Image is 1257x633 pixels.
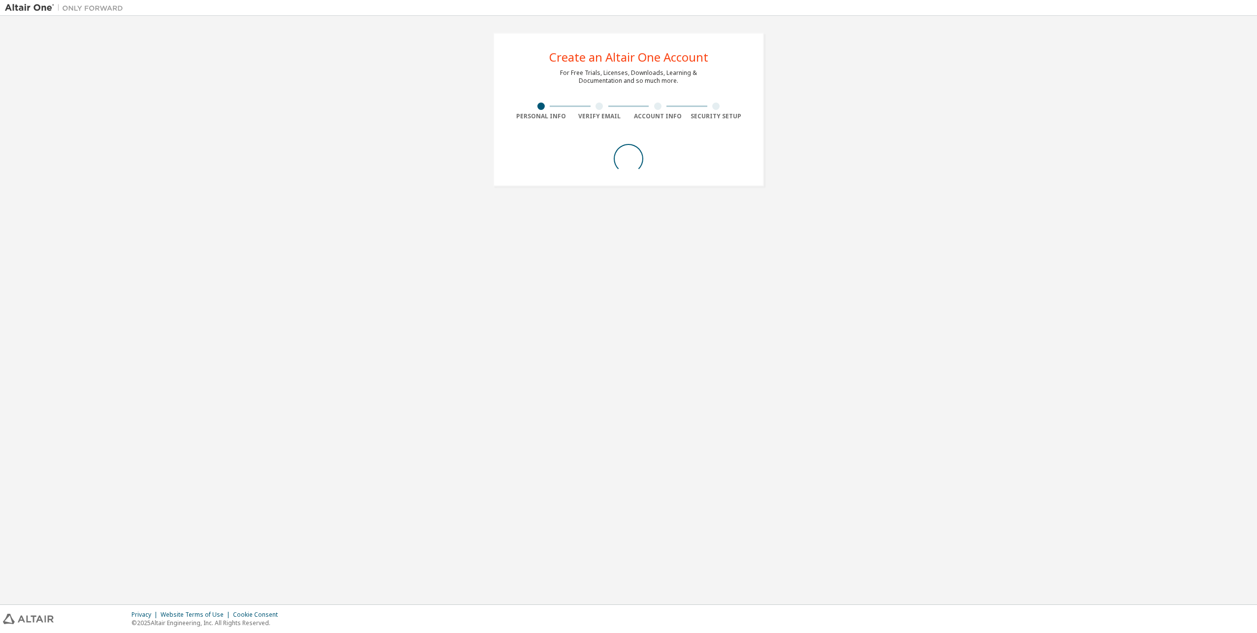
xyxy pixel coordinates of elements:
[161,611,233,619] div: Website Terms of Use
[549,51,708,63] div: Create an Altair One Account
[512,112,570,120] div: Personal Info
[5,3,128,13] img: Altair One
[687,112,746,120] div: Security Setup
[3,614,54,624] img: altair_logo.svg
[570,112,629,120] div: Verify Email
[132,619,284,627] p: © 2025 Altair Engineering, Inc. All Rights Reserved.
[628,112,687,120] div: Account Info
[560,69,697,85] div: For Free Trials, Licenses, Downloads, Learning & Documentation and so much more.
[233,611,284,619] div: Cookie Consent
[132,611,161,619] div: Privacy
